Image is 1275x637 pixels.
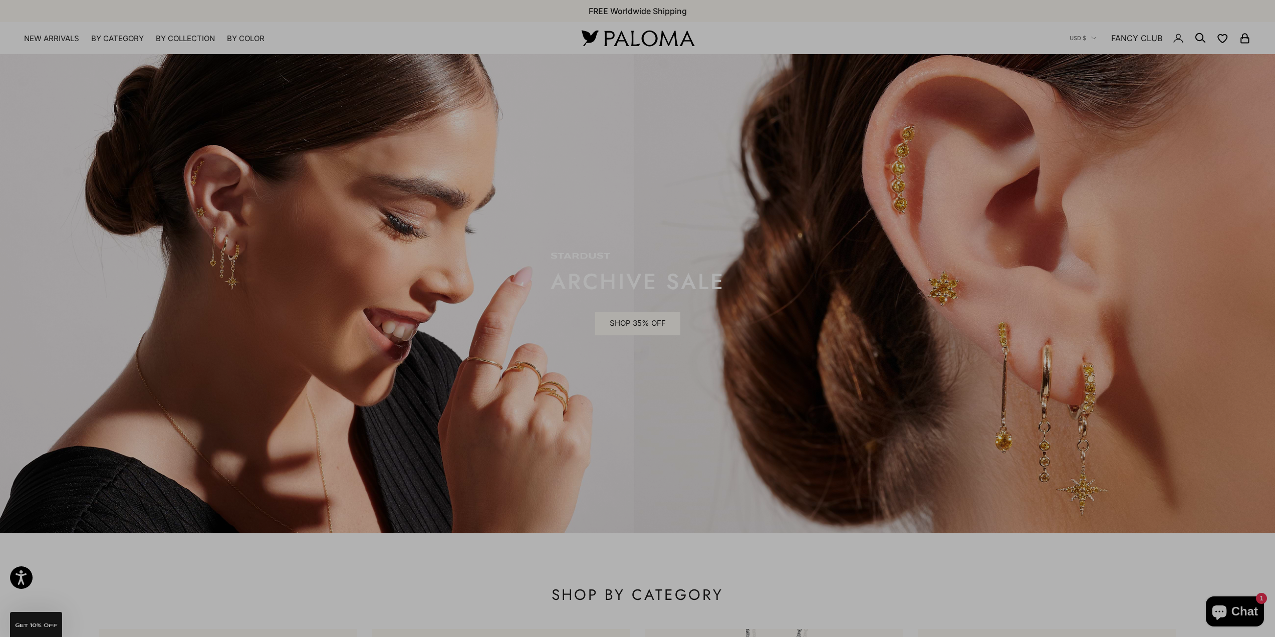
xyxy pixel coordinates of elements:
[551,272,725,292] p: ARCHIVE SALE
[1070,34,1086,43] span: USD $
[1070,22,1251,54] nav: Secondary navigation
[91,34,144,44] summary: By Category
[1203,596,1267,629] inbox-online-store-chat: Shopify online store chat
[99,585,1176,605] p: SHOP BY CATEGORY
[551,252,725,262] p: STARDUST
[1111,32,1162,45] a: FANCY CLUB
[1070,34,1096,43] button: USD $
[227,34,265,44] summary: By Color
[24,34,558,44] nav: Primary navigation
[10,612,62,637] div: GET 10% Off
[24,34,79,44] a: NEW ARRIVALS
[156,34,215,44] summary: By Collection
[15,623,58,628] span: GET 10% Off
[589,5,687,18] p: FREE Worldwide Shipping
[595,312,680,336] a: SHOP 35% OFF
